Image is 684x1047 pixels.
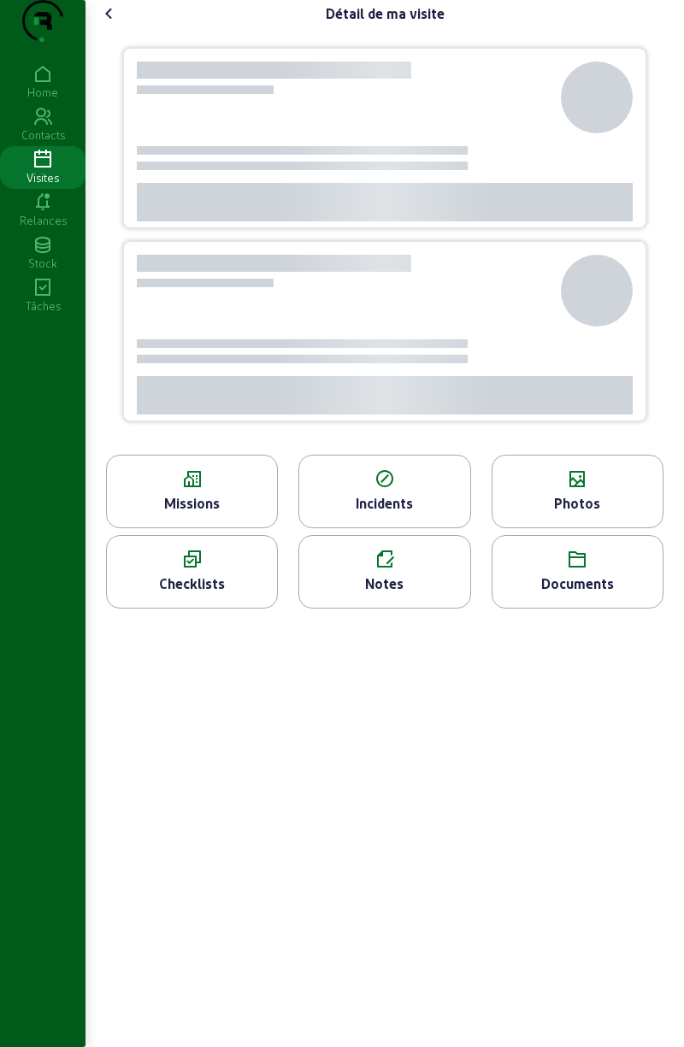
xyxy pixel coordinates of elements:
div: Incidents [299,493,469,514]
div: Checklists [107,573,277,594]
div: Détail de ma visite [326,3,445,24]
div: Notes [299,573,469,594]
div: Photos [492,493,663,514]
div: Documents [492,573,663,594]
div: Missions [107,493,277,514]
